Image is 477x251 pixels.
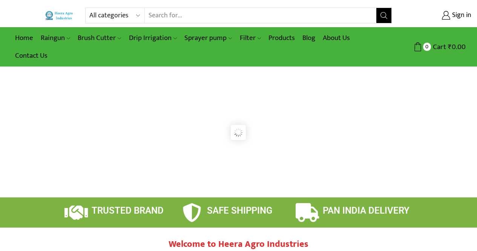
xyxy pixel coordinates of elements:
a: Sprayer pump [181,29,236,47]
bdi: 0.00 [448,41,466,53]
input: Search for... [145,8,376,23]
a: Home [11,29,37,47]
span: Cart [431,42,446,52]
a: 0 Cart ₹0.00 [399,40,466,54]
a: Brush Cutter [74,29,125,47]
span: Sign in [450,11,471,20]
a: Drip Irrigation [125,29,181,47]
a: Sign in [403,9,471,22]
a: Filter [236,29,265,47]
a: Blog [299,29,319,47]
span: SAFE SHIPPING [207,205,272,216]
a: Products [265,29,299,47]
a: About Us [319,29,354,47]
span: PAN INDIA DELIVERY [323,205,410,216]
button: Search button [376,8,391,23]
a: Raingun [37,29,74,47]
span: 0 [423,43,431,51]
span: ₹ [448,41,452,53]
a: Contact Us [11,47,51,65]
h2: Welcome to Heera Agro Industries [126,239,352,250]
span: TRUSTED BRAND [92,205,164,216]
